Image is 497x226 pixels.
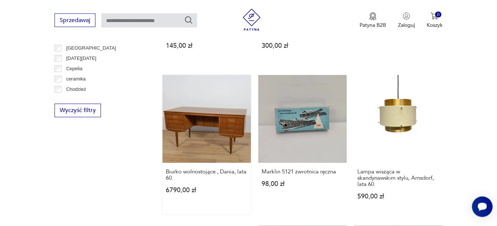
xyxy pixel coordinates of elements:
[354,75,442,215] a: Lampa wisząca w skandynawskim stylu, Arnsdorf, lata 60.Lampa wisząca w skandynawskim stylu, Arnsd...
[166,43,248,49] p: 145,00 zł
[431,12,438,20] img: Ikona koszyka
[357,169,439,188] h3: Lampa wisząca w skandynawskim stylu, Arnsdorf, lata 60.
[403,12,410,20] img: Ikonka użytkownika
[258,75,347,215] a: Marklin 5121 zwrotnica ręcznaMarklin 5121 zwrotnica ręczna98,00 zł
[241,9,263,31] img: Patyna - sklep z meblami i dekoracjami vintage
[66,96,85,104] p: Ćmielów
[360,22,386,29] p: Patyna B2B
[66,75,86,83] p: ceramika
[398,22,415,29] p: Zaloguj
[427,22,442,29] p: Koszyk
[360,12,386,29] a: Ikona medaluPatyna B2B
[66,44,116,53] p: [GEOGRAPHIC_DATA]
[166,169,248,182] h3: Biurko wolnostojące , Dania, lata 60.
[369,12,377,21] img: Ikona medalu
[162,75,251,215] a: Biurko wolnostojące , Dania, lata 60.Biurko wolnostojące , Dania, lata 60.6790,00 zł
[357,37,439,43] p: 400,00 zł
[398,12,415,29] button: Zaloguj
[360,12,386,29] button: Patyna B2B
[66,55,97,63] p: [DATE][DATE]
[262,181,343,187] p: 98,00 zł
[55,18,95,24] a: Sprzedawaj
[427,12,442,29] button: 0Koszyk
[435,12,441,18] div: 0
[472,197,493,217] iframe: Smartsupp widget button
[262,43,343,49] p: 300,00 zł
[166,187,248,194] p: 6790,00 zł
[262,169,343,175] h3: Marklin 5121 zwrotnica ręczna
[66,65,83,73] p: Cepelia
[55,14,95,27] button: Sprzedawaj
[66,86,86,94] p: Chodzież
[184,16,193,25] button: Szukaj
[55,104,101,118] button: Wyczyść filtry
[357,194,439,200] p: 590,00 zł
